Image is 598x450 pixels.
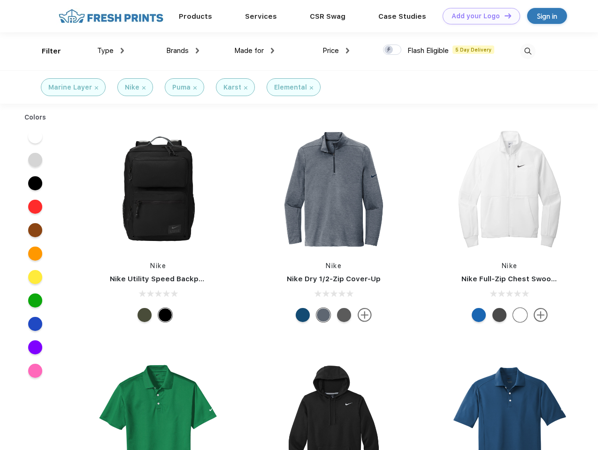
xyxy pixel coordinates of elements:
[337,308,351,322] div: Black Heather
[125,82,139,92] div: Nike
[166,46,189,55] span: Brands
[172,82,191,92] div: Puma
[447,127,572,252] img: func=resize&h=266
[121,48,124,53] img: dropdown.png
[346,48,349,53] img: dropdown.png
[407,46,449,55] span: Flash Eligible
[513,308,527,322] div: White
[316,308,330,322] div: Navy Heather
[271,48,274,53] img: dropdown.png
[56,8,166,24] img: fo%20logo%202.webp
[505,13,511,18] img: DT
[534,308,548,322] img: more.svg
[48,82,92,92] div: Marine Layer
[196,48,199,53] img: dropdown.png
[502,262,518,270] a: Nike
[452,45,494,54] span: 5 Day Delivery
[461,275,586,283] a: Nike Full-Zip Chest Swoosh Jacket
[310,86,313,90] img: filter_cancel.svg
[527,8,567,24] a: Sign in
[244,86,247,90] img: filter_cancel.svg
[472,308,486,322] div: Royal
[537,11,557,22] div: Sign in
[97,46,114,55] span: Type
[322,46,339,55] span: Price
[310,12,345,21] a: CSR Swag
[287,275,381,283] a: Nike Dry 1/2-Zip Cover-Up
[358,308,372,322] img: more.svg
[96,127,221,252] img: func=resize&h=266
[234,46,264,55] span: Made for
[223,82,241,92] div: Karst
[17,112,54,122] div: Colors
[274,82,307,92] div: Elemental
[296,308,310,322] div: Gym Blue
[271,127,396,252] img: func=resize&h=266
[520,44,536,59] img: desktop_search.svg
[150,262,166,270] a: Nike
[452,12,500,20] div: Add your Logo
[42,46,61,57] div: Filter
[245,12,277,21] a: Services
[110,275,211,283] a: Nike Utility Speed Backpack
[142,86,146,90] img: filter_cancel.svg
[138,308,152,322] div: Cargo Khaki
[326,262,342,270] a: Nike
[95,86,98,90] img: filter_cancel.svg
[492,308,506,322] div: Anthracite
[158,308,172,322] div: Black
[193,86,197,90] img: filter_cancel.svg
[179,12,212,21] a: Products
